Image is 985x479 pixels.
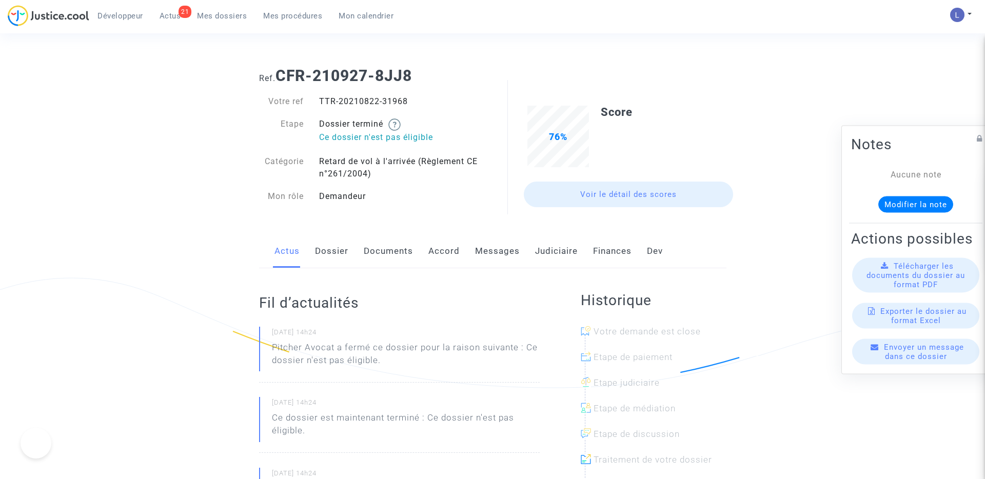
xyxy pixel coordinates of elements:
a: Messages [475,234,520,268]
img: jc-logo.svg [8,5,89,26]
a: Accord [428,234,460,268]
a: Dev [647,234,663,268]
a: Mes procédures [255,8,330,24]
div: 21 [179,6,191,18]
span: Votre demande est close [594,326,701,336]
h2: Actions possibles [851,230,980,248]
a: Voir le détail des scores [524,182,733,207]
div: Aucune note [866,169,965,181]
iframe: Help Scout Beacon - Open [21,428,51,458]
p: Ce dossier n'est pas éligible [319,131,485,144]
span: Envoyer un message dans ce dossier [884,343,964,361]
a: Finances [593,234,632,268]
b: CFR-210927-8JJ8 [275,67,412,85]
h2: Historique [581,291,726,309]
h2: Notes [851,135,980,153]
span: Ref. [259,73,275,83]
div: Mon rôle [251,190,312,203]
a: Mes dossiers [189,8,255,24]
a: Documents [364,234,413,268]
button: Modifier la note [878,196,953,213]
span: 76% [549,131,567,142]
div: Pitcher Avocat a fermé ce dossier pour la raison suivante : Ce dossier n'est pas éligible. [272,341,540,367]
a: Actus [274,234,300,268]
span: Mes dossiers [197,11,247,21]
div: Etape [251,118,312,145]
div: Votre ref [251,95,312,108]
img: AATXAJzI13CaqkJmx-MOQUbNyDE09GJ9dorwRvFSQZdH=s96-c [950,8,964,22]
span: Développeur [97,11,143,21]
a: Développeur [89,8,151,24]
span: Mes procédures [263,11,322,21]
span: Télécharger les documents du dossier au format PDF [866,262,965,289]
img: help.svg [388,118,401,131]
small: [DATE] 14h24 [272,398,540,411]
div: TTR-20210822-31968 [311,95,493,108]
a: Dossier [315,234,348,268]
b: Score [601,106,633,118]
span: Actus [160,11,181,21]
small: [DATE] 14h24 [272,328,540,341]
p: Ce dossier est maintenant terminé : Ce dossier n'est pas éligible. [272,411,540,442]
div: Retard de vol à l'arrivée (Règlement CE n°261/2004) [311,155,493,180]
h2: Fil d’actualités [259,294,540,312]
a: Mon calendrier [330,8,402,24]
a: Judiciaire [535,234,578,268]
div: Demandeur [311,190,493,203]
span: Exporter le dossier au format Excel [880,307,967,325]
div: Catégorie [251,155,312,180]
span: Mon calendrier [339,11,393,21]
a: 21Actus [151,8,189,24]
div: Dossier terminé [311,118,493,145]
